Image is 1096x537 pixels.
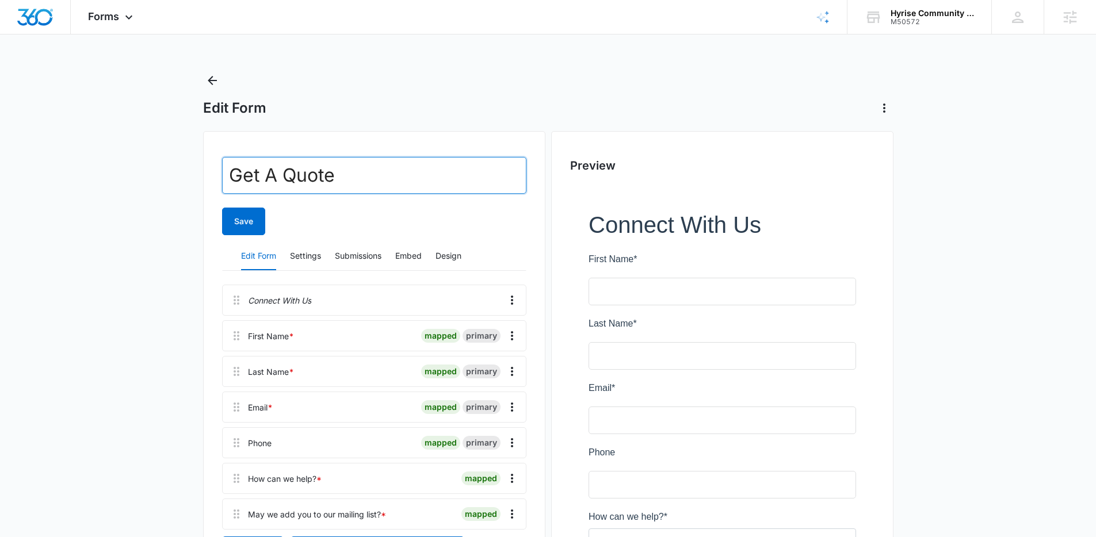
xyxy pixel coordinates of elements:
div: mapped [461,471,501,485]
div: First Name [248,330,294,342]
button: Back [203,71,222,90]
h2: Preview [570,157,874,174]
input: Form Name [222,157,526,194]
button: Actions [875,99,893,117]
button: Overflow Menu [503,434,521,452]
p: Connect With Us [248,294,311,306]
div: mapped [421,365,460,378]
button: Submissions [335,243,381,270]
button: Design [436,243,461,270]
button: Overflow Menu [503,469,521,488]
button: Overflow Menu [503,291,521,309]
div: May we add you to our mailing list? [248,508,386,520]
div: primary [463,400,501,414]
button: Overflow Menu [503,398,521,416]
div: account name [891,9,975,18]
button: Embed [395,243,422,270]
div: account id [891,18,975,26]
h1: Edit Form [203,99,266,117]
div: mapped [421,400,460,414]
div: primary [463,329,501,343]
div: primary [463,365,501,378]
span: Forms [88,10,119,22]
button: Settings [290,243,321,270]
div: Phone [248,437,272,449]
div: primary [463,436,501,450]
button: Overflow Menu [503,362,521,381]
button: Save [222,208,265,235]
iframe: reCAPTCHA [227,424,375,458]
button: Edit Form [241,243,276,270]
div: mapped [421,329,460,343]
span: Submit [7,436,36,446]
button: Overflow Menu [503,505,521,523]
div: How can we help? [248,473,322,485]
button: Overflow Menu [503,327,521,345]
div: mapped [461,507,501,521]
div: Last Name [248,366,294,378]
div: mapped [421,436,460,450]
div: Email [248,401,273,413]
